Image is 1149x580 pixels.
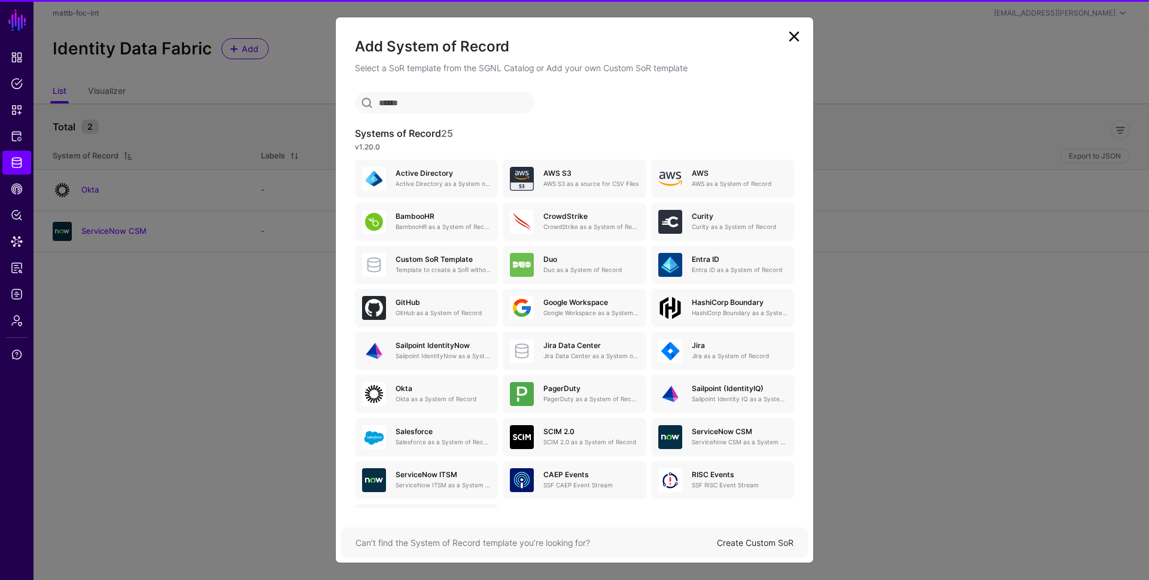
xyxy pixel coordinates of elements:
[396,395,491,404] p: Okta as a System of Record
[441,127,453,139] span: 25
[543,428,639,436] h5: SCIM 2.0
[717,538,794,548] a: Create Custom SoR
[503,203,646,241] a: CrowdStrikeCrowdStrike as a System of Record
[396,222,491,231] p: BambooHR as a System of Record
[396,169,491,178] h5: Active Directory
[362,296,386,320] img: svg+xml;base64,PHN2ZyB3aWR0aD0iNjQiIGhlaWdodD0iNjQiIHZpZXdCb3g9IjAgMCA2NCA2NCIgZmlsbD0ibm9uZSIgeG...
[543,169,639,178] h5: AWS S3
[658,167,682,191] img: svg+xml;base64,PHN2ZyB4bWxucz0iaHR0cDovL3d3dy53My5vcmcvMjAwMC9zdmciIHhtbG5zOnhsaW5rPSJodHRwOi8vd3...
[692,212,787,221] h5: Curity
[543,265,639,274] p: Duo as a System of Record
[503,332,646,370] a: Jira Data CenterJira Data Center as a System of Record
[396,309,491,318] p: GitHub as a System of Record
[658,468,682,492] img: svg+xml;base64,PHN2ZyB3aWR0aD0iNjQiIGhlaWdodD0iNjQiIHZpZXdCb3g9IjAgMCA2NCA2NCIgZmlsbD0ibm9uZSIgeG...
[692,265,787,274] p: Entra ID as a System of Record
[658,425,682,449] img: svg+xml;base64,PHN2ZyB3aWR0aD0iNjQiIGhlaWdodD0iNjQiIHZpZXdCb3g9IjAgMCA2NCA2NCIgZmlsbD0ibm9uZSIgeG...
[396,471,491,479] h5: ServiceNow ITSM
[396,265,491,274] p: Template to create a SoR without any entities, attributes or relationships. Once created, you can...
[396,384,491,393] h5: Okta
[543,352,639,361] p: Jira Data Center as a System of Record
[651,332,794,370] a: JiraJira as a System of Record
[692,222,787,231] p: Curity as a System of Record
[692,471,787,479] h5: RISC Events
[692,438,787,447] p: ServiceNow CSM as a System of Record
[658,339,682,363] img: svg+xml;base64,PHN2ZyB3aWR0aD0iNjQiIGhlaWdodD0iNjQiIHZpZXdCb3g9IjAgMCA2NCA2NCIgZmlsbD0ibm9uZSIgeG...
[396,179,491,188] p: Active Directory as a System of Record
[362,210,386,234] img: svg+xml;base64,PHN2ZyB3aWR0aD0iNjQiIGhlaWdodD0iNjQiIHZpZXdCb3g9IjAgMCA2NCA2NCIgZmlsbD0ibm9uZSIgeG...
[396,428,491,436] h5: Salesforce
[692,481,787,490] p: SSF RISC Event Stream
[692,395,787,404] p: Sailpoint Identity IQ as a System of Record
[503,246,646,284] a: DuoDuo as a System of Record
[543,395,639,404] p: PagerDuty as a System of Record
[658,210,682,234] img: svg+xml;base64,PHN2ZyB3aWR0aD0iNjQiIGhlaWdodD0iNjQiIHZpZXdCb3g9IjAgMCA2NCA2NCIgZmlsbD0ibm9uZSIgeG...
[355,142,380,151] strong: v1.20.0
[355,461,498,499] a: ServiceNow ITSMServiceNow ITSM as a System of Record
[362,468,386,492] img: svg+xml;base64,PHN2ZyB3aWR0aD0iNjQiIGhlaWdodD0iNjQiIHZpZXdCb3g9IjAgMCA2NCA2NCIgZmlsbD0ibm9uZSIgeG...
[510,210,534,234] img: svg+xml;base64,PHN2ZyB3aWR0aD0iNjQiIGhlaWdodD0iNjQiIHZpZXdCb3g9IjAgMCA2NCA2NCIgZmlsbD0ibm9uZSIgeG...
[355,36,794,57] h2: Add System of Record
[510,468,534,492] img: svg+xml;base64,PHN2ZyB3aWR0aD0iNjQiIGhlaWdodD0iNjQiIHZpZXdCb3g9IjAgMCA2NCA2NCIgZmlsbD0ibm9uZSIgeG...
[362,382,386,406] img: svg+xml;base64,PHN2ZyB3aWR0aD0iNjQiIGhlaWdodD0iNjQiIHZpZXdCb3g9IjAgMCA2NCA2NCIgZmlsbD0ibm9uZSIgeG...
[543,471,639,479] h5: CAEP Events
[362,425,386,449] img: svg+xml;base64,PHN2ZyB3aWR0aD0iNjQiIGhlaWdodD0iNjQiIHZpZXdCb3g9IjAgMCA2NCA2NCIgZmlsbD0ibm9uZSIgeG...
[692,384,787,393] h5: Sailpoint (IdentityIQ)
[692,341,787,350] h5: Jira
[396,255,491,264] h5: Custom SoR Template
[355,62,794,74] p: Select a SoR template from the SGNL Catalog or Add your own Custom SoR template
[510,167,534,191] img: svg+xml;base64,PHN2ZyB3aWR0aD0iNjQiIGhlaWdodD0iNjQiIHZpZXdCb3g9IjAgMCA2NCA2NCIgZmlsbD0ibm9uZSIgeG...
[396,341,491,350] h5: Sailpoint IdentityNow
[651,418,794,456] a: ServiceNow CSMServiceNow CSM as a System of Record
[692,298,787,307] h5: HashiCorp Boundary
[396,438,491,447] p: Salesforce as a System of Record
[543,212,639,221] h5: CrowdStrike
[362,339,386,363] img: svg+xml;base64,PHN2ZyB3aWR0aD0iNjQiIGhlaWdodD0iNjQiIHZpZXdCb3g9IjAgMCA2NCA2NCIgZmlsbD0ibm9uZSIgeG...
[658,296,682,320] img: svg+xml;base64,PHN2ZyB4bWxucz0iaHR0cDovL3d3dy53My5vcmcvMjAwMC9zdmciIHdpZHRoPSIxMDBweCIgaGVpZ2h0PS...
[396,352,491,361] p: Sailpoint IdentityNow as a System of Record
[692,309,787,318] p: HashiCorp Boundary as a System of Record
[355,332,498,370] a: Sailpoint IdentityNowSailpoint IdentityNow as a System of Record
[651,461,794,499] a: RISC EventsSSF RISC Event Stream
[651,289,794,327] a: HashiCorp BoundaryHashiCorp Boundary as a System of Record
[396,212,491,221] h5: BambooHR
[658,253,682,277] img: svg+xml;base64,PHN2ZyB3aWR0aD0iNjQiIGhlaWdodD0iNjQiIHZpZXdCb3g9IjAgMCA2NCA2NCIgZmlsbD0ibm9uZSIgeG...
[651,203,794,241] a: CurityCurity as a System of Record
[503,289,646,327] a: Google WorkspaceGoogle Workspace as a System of Record
[355,418,498,456] a: SalesforceSalesforce as a System of Record
[692,169,787,178] h5: AWS
[543,384,639,393] h5: PagerDuty
[543,298,639,307] h5: Google Workspace
[355,203,498,241] a: BambooHRBambooHR as a System of Record
[543,222,639,231] p: CrowdStrike as a System of Record
[355,246,498,284] a: Custom SoR TemplateTemplate to create a SoR without any entities, attributes or relationships. On...
[396,298,491,307] h5: GitHub
[543,179,639,188] p: AWS S3 as a source for CSV Files
[543,438,639,447] p: SCIM 2.0 as a System of Record
[543,481,639,490] p: SSF CAEP Event Stream
[355,289,498,327] a: GitHubGitHub as a System of Record
[503,160,646,198] a: AWS S3AWS S3 as a source for CSV Files
[362,167,386,191] img: svg+xml;base64,PHN2ZyB3aWR0aD0iNjQiIGhlaWdodD0iNjQiIHZpZXdCb3g9IjAgMCA2NCA2NCIgZmlsbD0ibm9uZSIgeG...
[692,179,787,188] p: AWS as a System of Record
[503,418,646,456] a: SCIM 2.0SCIM 2.0 as a System of Record
[543,255,639,264] h5: Duo
[355,375,498,413] a: OktaOkta as a System of Record
[692,428,787,436] h5: ServiceNow CSM
[692,352,787,361] p: Jira as a System of Record
[658,382,682,406] img: svg+xml;base64,PHN2ZyB3aWR0aD0iNjQiIGhlaWdodD0iNjQiIHZpZXdCb3g9IjAgMCA2NCA2NCIgZmlsbD0ibm9uZSIgeG...
[510,382,534,406] img: svg+xml;base64,PHN2ZyB3aWR0aD0iNjQiIGhlaWdodD0iNjQiIHZpZXdCb3g9IjAgMCA2NCA2NCIgZmlsbD0ibm9uZSIgeG...
[692,255,787,264] h5: Entra ID
[503,375,646,413] a: PagerDutyPagerDuty as a System of Record
[355,504,498,542] a: WorkdayWorkday as a System of Record
[355,160,498,198] a: Active DirectoryActive Directory as a System of Record
[503,461,646,499] a: CAEP EventsSSF CAEP Event Stream
[543,309,639,318] p: Google Workspace as a System of Record
[510,253,534,277] img: svg+xml;base64,PHN2ZyB3aWR0aD0iNjQiIGhlaWdodD0iNjQiIHZpZXdCb3g9IjAgMCA2NCA2NCIgZmlsbD0ibm9uZSIgeG...
[355,128,794,139] h3: Systems of Record
[651,375,794,413] a: Sailpoint (IdentityIQ)Sailpoint Identity IQ as a System of Record
[396,481,491,490] p: ServiceNow ITSM as a System of Record
[651,160,794,198] a: AWSAWS as a System of Record
[651,246,794,284] a: Entra IDEntra ID as a System of Record
[510,425,534,449] img: svg+xml;base64,PHN2ZyB3aWR0aD0iNjQiIGhlaWdodD0iNjQiIHZpZXdCb3g9IjAgMCA2NCA2NCIgZmlsbD0ibm9uZSIgeG...
[355,536,717,549] div: Can’t find the System of Record template you’re looking for?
